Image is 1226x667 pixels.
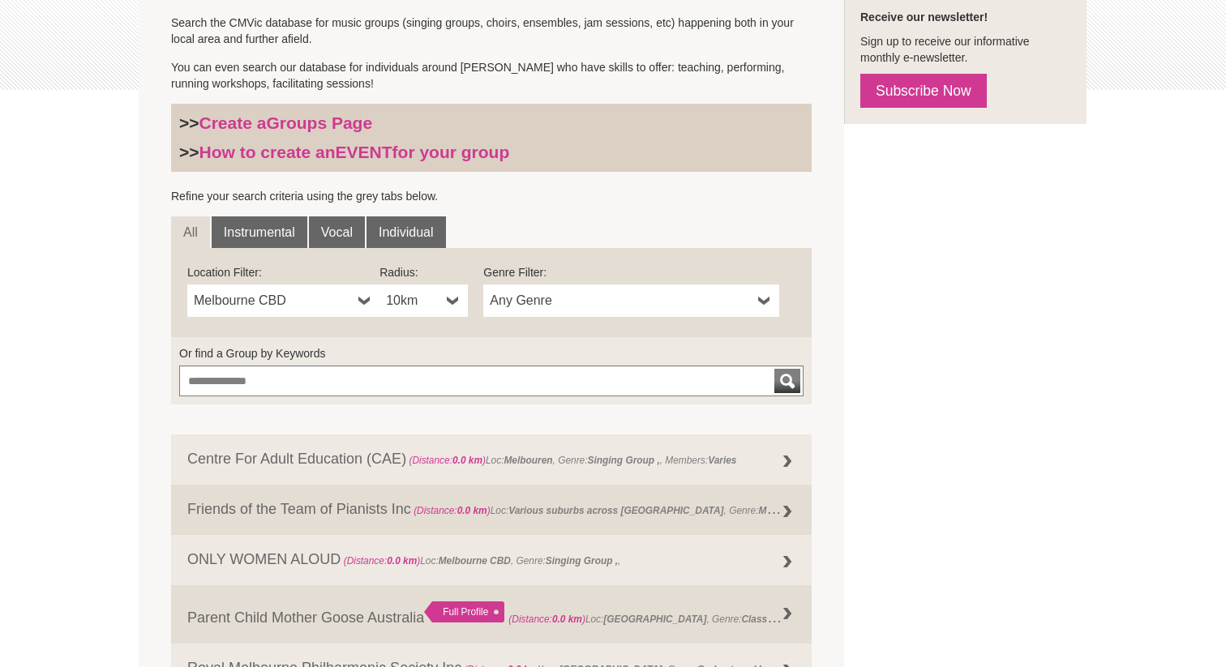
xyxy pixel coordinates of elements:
[387,555,417,567] strong: 0.0 km
[411,501,876,517] span: Loc: , Genre: ,
[187,284,379,317] a: Melbourne CBD
[483,264,779,280] label: Genre Filter:
[508,609,825,626] span: Loc: , Genre: ,
[588,455,660,466] strong: Singing Group ,
[552,614,582,625] strong: 0.0 km
[860,33,1070,66] p: Sign up to receive our informative monthly e-newsletter.
[439,555,511,567] strong: Melbourne CBD
[483,284,779,317] a: Any Genre
[199,143,510,161] a: How to create anEVENTfor your group
[409,455,486,466] span: (Distance: )
[603,614,706,625] strong: [GEOGRAPHIC_DATA]
[708,455,736,466] strong: Varies
[171,15,812,47] p: Search the CMVic database for music groups (singing groups, choirs, ensembles, jam sessions, etc)...
[452,455,482,466] strong: 0.0 km
[860,74,987,108] a: Subscribe Now
[199,113,373,132] a: Create aGroups Page
[187,264,379,280] label: Location Filter:
[194,291,352,310] span: Melbourne CBD
[860,11,988,24] strong: Receive our newsletter!
[179,113,804,134] h3: >>
[490,291,752,310] span: Any Genre
[759,501,873,517] strong: Music Session (regular) ,
[414,505,491,516] span: (Distance: )
[341,555,620,567] span: Loc: , Genre: ,
[508,505,723,516] strong: Various suburbs across [GEOGRAPHIC_DATA]
[424,601,504,622] div: Full Profile
[171,216,210,249] a: All
[179,142,804,163] h3: >>
[379,264,468,280] label: Radius:
[406,455,736,466] span: Loc: , Genre: , Members:
[212,216,307,249] a: Instrumental
[367,216,446,249] a: Individual
[336,143,392,161] strong: EVENT
[546,555,618,567] strong: Singing Group ,
[741,609,822,626] strong: Class Workshop ,
[266,113,372,132] strong: Groups Page
[386,291,440,310] span: 10km
[508,614,585,625] span: (Distance: )
[179,345,804,361] label: Or find a Group by Keywords
[504,455,552,466] strong: Melbouren
[171,485,812,535] a: Friends of the Team of Pianists Inc (Distance:0.0 km)Loc:Various suburbs across [GEOGRAPHIC_DATA]...
[171,59,812,92] p: You can even search our database for individuals around [PERSON_NAME] who have skills to offer: t...
[171,585,812,643] a: Parent Child Mother Goose Australia Full Profile (Distance:0.0 km)Loc:[GEOGRAPHIC_DATA], Genre:Cl...
[171,434,812,485] a: Centre For Adult Education (CAE) (Distance:0.0 km)Loc:Melbouren, Genre:Singing Group ,, Members:V...
[171,188,812,204] p: Refine your search criteria using the grey tabs below.
[344,555,421,567] span: (Distance: )
[309,216,365,249] a: Vocal
[379,284,468,317] a: 10km
[457,505,487,516] strong: 0.0 km
[171,535,812,585] a: ONLY WOMEN ALOUD (Distance:0.0 km)Loc:Melbourne CBD, Genre:Singing Group ,,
